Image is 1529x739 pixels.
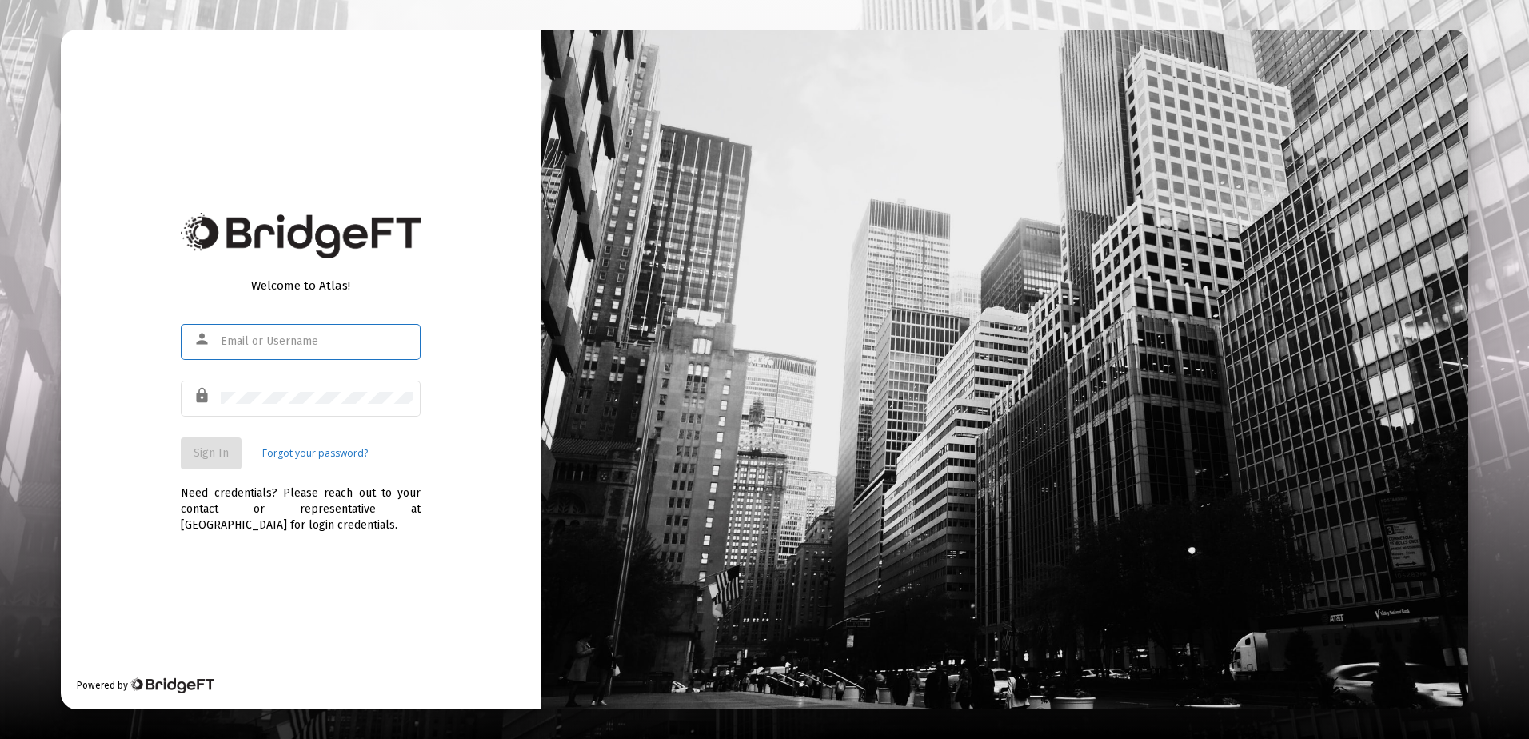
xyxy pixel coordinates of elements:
[130,677,214,693] img: Bridge Financial Technology Logo
[194,446,229,460] span: Sign In
[77,677,214,693] div: Powered by
[194,330,213,349] mat-icon: person
[181,469,421,533] div: Need credentials? Please reach out to your contact or representative at [GEOGRAPHIC_DATA] for log...
[221,335,413,348] input: Email or Username
[181,213,421,258] img: Bridge Financial Technology Logo
[181,437,242,469] button: Sign In
[262,445,368,461] a: Forgot your password?
[181,278,421,294] div: Welcome to Atlas!
[194,386,213,405] mat-icon: lock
